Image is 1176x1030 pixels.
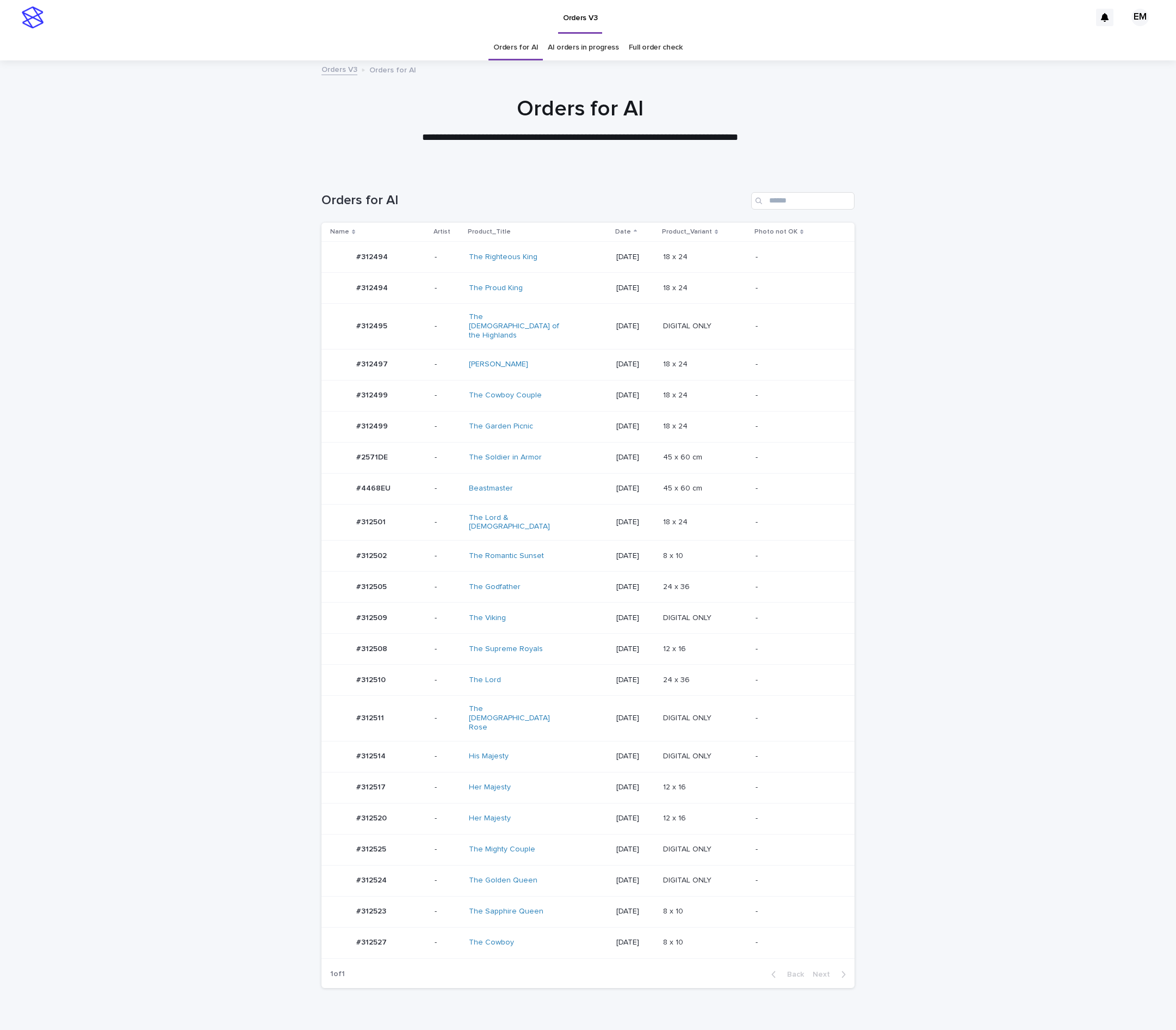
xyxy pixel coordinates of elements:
[756,845,837,854] p: -
[813,971,837,978] span: Next
[435,783,461,792] p: -
[22,7,44,28] img: stacker-logo-s-only.png
[469,551,544,561] a: The Romantic Sunset
[616,583,654,592] p: [DATE]
[469,752,509,761] a: His Majesty
[756,938,837,947] p: -
[756,284,837,293] p: -
[663,451,704,462] p: 45 x 60 cm
[493,35,538,60] a: Orders for AI
[321,961,354,988] p: 1 of 1
[321,696,855,741] tr: #312511#312511 -The [DEMOGRAPHIC_DATA] Rose [DATE]DIGITAL ONLYDIGITAL ONLY -
[616,284,654,293] p: [DATE]
[663,812,688,823] p: 12 x 16
[616,938,654,947] p: [DATE]
[469,583,521,592] a: The Godfather
[469,814,511,823] a: Her Majesty
[356,642,389,654] p: #312508
[469,484,513,493] a: Beastmaster
[356,812,389,823] p: #312520
[435,551,461,561] p: -
[616,614,654,623] p: [DATE]
[1131,9,1149,26] div: EM
[616,645,654,654] p: [DATE]
[435,938,461,947] p: -
[756,752,837,761] p: -
[663,549,685,561] p: 8 x 10
[616,518,654,527] p: [DATE]
[435,518,461,527] p: -
[435,391,461,400] p: -
[356,250,390,262] p: #312494
[435,845,461,854] p: -
[663,750,714,761] p: DIGITAL ONLY
[616,484,654,493] p: [DATE]
[321,603,855,634] tr: #312509#312509 -The Viking [DATE]DIGITAL ONLYDIGITAL ONLY -
[321,896,855,927] tr: #312523#312523 -The Sapphire Queen [DATE]8 x 108 x 10 -
[435,360,461,369] p: -
[321,442,855,473] tr: #2571DE#2571DE -The Soldier in Armor [DATE]45 x 60 cm45 x 60 cm -
[321,63,357,75] a: Orders V3
[356,580,389,592] p: #312505
[616,360,654,369] p: [DATE]
[756,614,837,623] p: -
[616,814,654,823] p: [DATE]
[469,938,514,947] a: The Cowboy
[321,242,855,273] tr: #312494#312494 -The Righteous King [DATE]18 x 2418 x 24 -
[313,96,846,122] h1: Orders for AI
[663,673,692,685] p: 24 x 36
[356,451,390,462] p: #2571DE
[321,541,855,572] tr: #312502#312502 -The Romantic Sunset [DATE]8 x 108 x 10 -
[321,741,855,772] tr: #312514#312514 -His Majesty [DATE]DIGITAL ONLYDIGITAL ONLY -
[330,226,349,238] p: Name
[469,783,511,792] a: Her Majesty
[616,391,654,400] p: [DATE]
[756,814,837,823] p: -
[616,551,654,561] p: [DATE]
[435,676,461,685] p: -
[663,642,688,654] p: 12 x 16
[663,358,690,369] p: 18 x 24
[356,750,388,761] p: #312514
[756,422,837,431] p: -
[751,192,855,210] input: Search
[435,876,461,885] p: -
[616,783,654,792] p: [DATE]
[321,772,855,803] tr: #312517#312517 -Her Majesty [DATE]12 x 1612 x 16 -
[663,250,690,262] p: 18 x 24
[663,712,714,723] p: DIGITAL ONLY
[356,905,388,916] p: #312523
[469,513,560,532] a: The Lord & [DEMOGRAPHIC_DATA]
[321,803,855,834] tr: #312520#312520 -Her Majesty [DATE]12 x 1612 x 16 -
[469,284,523,293] a: The Proud King
[756,645,837,654] p: -
[754,226,797,238] p: Photo not OK
[663,516,690,527] p: 18 x 24
[756,783,837,792] p: -
[663,905,685,916] p: 8 x 10
[756,907,837,916] p: -
[435,583,461,592] p: -
[469,614,506,623] a: The Viking
[469,391,542,400] a: The Cowboy Couple
[356,358,390,369] p: #312497
[321,380,855,411] tr: #312499#312499 -The Cowboy Couple [DATE]18 x 2418 x 24 -
[469,453,542,462] a: The Soldier in Armor
[321,572,855,603] tr: #312505#312505 -The Godfather [DATE]24 x 3624 x 36 -
[321,504,855,541] tr: #312501#312501 -The Lord & [DEMOGRAPHIC_DATA] [DATE]18 x 2418 x 24 -
[756,583,837,592] p: -
[356,389,390,400] p: #312499
[468,226,511,238] p: Product_Title
[663,580,692,592] p: 24 x 36
[321,411,855,442] tr: #312499#312499 -The Garden Picnic [DATE]18 x 2418 x 24 -
[434,226,450,238] p: Artist
[369,63,416,75] p: Orders for AI
[435,714,461,723] p: -
[756,551,837,561] p: -
[469,360,528,369] a: [PERSON_NAME]
[469,253,537,262] a: The Righteous King
[781,971,804,978] span: Back
[663,389,690,400] p: 18 x 24
[469,422,533,431] a: The Garden Picnic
